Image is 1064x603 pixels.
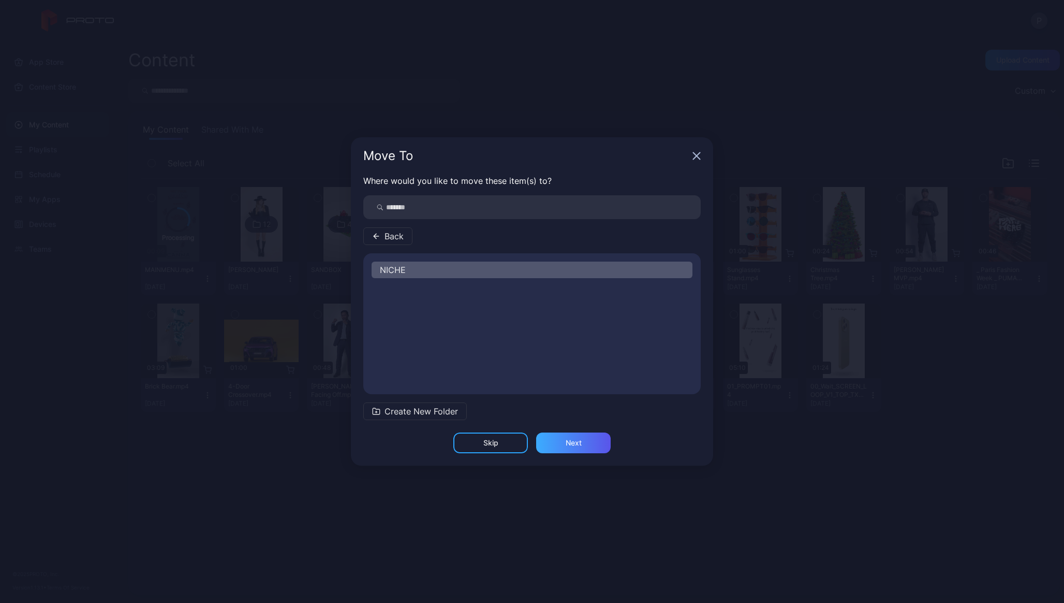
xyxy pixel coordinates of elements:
div: Move To [363,150,688,162]
p: Where would you like to move these item(s) to? [363,175,701,187]
span: Back [385,230,404,242]
div: Skip [483,439,498,447]
button: Skip [453,433,528,453]
button: Create New Folder [363,403,467,420]
span: Create New Folder [385,405,458,418]
div: Next [566,439,582,447]
span: NICHE [380,264,406,276]
button: Next [536,433,611,453]
button: Back [363,227,412,245]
